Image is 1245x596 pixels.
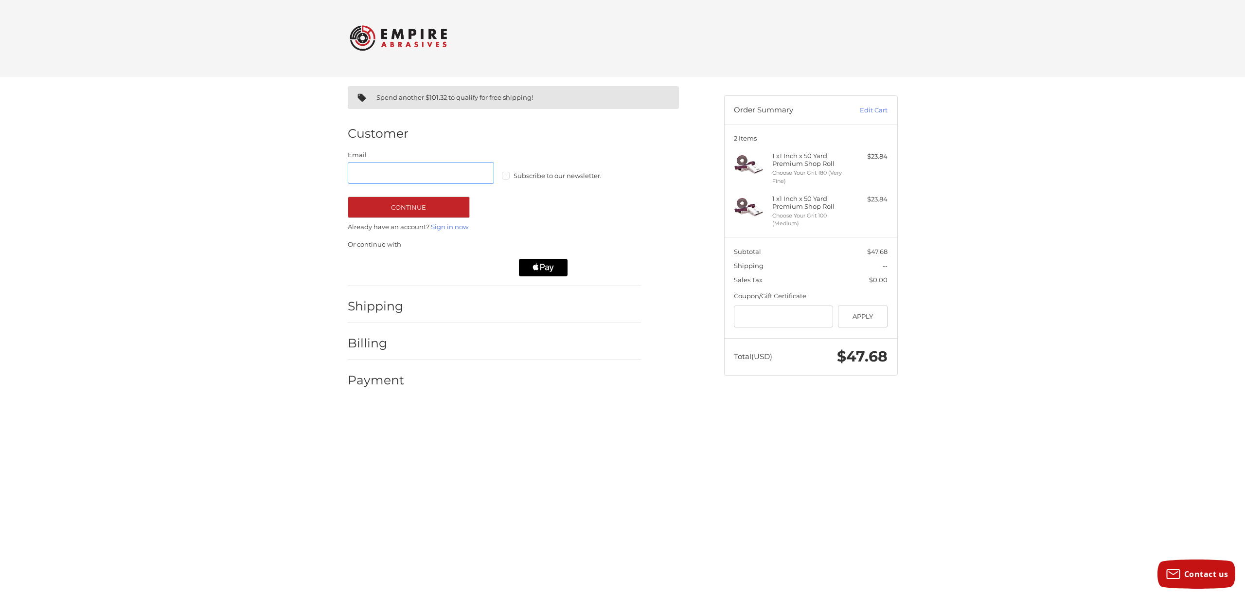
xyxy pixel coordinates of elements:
button: Apply [838,306,888,327]
h3: Order Summary [734,106,838,115]
h4: 1 x 1 Inch x 50 Yard Premium Shop Roll [772,152,847,168]
p: Or continue with [348,240,641,250]
button: Contact us [1157,560,1235,589]
span: Contact us [1184,569,1228,579]
button: Continue [348,197,470,218]
div: $23.84 [849,152,888,162]
a: Edit Cart [838,106,888,115]
span: Subtotal [734,248,761,255]
h2: Billing [348,336,405,351]
iframe: PayPal-paylater [432,259,510,276]
h2: Payment [348,373,405,388]
h4: 1 x 1 Inch x 50 Yard Premium Shop Roll [772,195,847,211]
input: Gift Certificate or Coupon Code [734,306,833,327]
div: Coupon/Gift Certificate [734,291,888,301]
h3: 2 Items [734,134,888,142]
div: $23.84 [849,195,888,204]
p: Already have an account? [348,222,641,232]
span: Sales Tax [734,276,763,284]
li: Choose Your Grit 180 (Very Fine) [772,169,847,185]
h2: Shipping [348,299,405,314]
span: Shipping [734,262,764,270]
a: Sign in now [431,223,468,231]
li: Choose Your Grit 100 (Medium) [772,212,847,228]
span: Subscribe to our newsletter. [514,172,602,180]
span: $0.00 [869,276,888,284]
img: Empire Abrasives [350,19,447,57]
span: $47.68 [837,347,888,365]
span: -- [883,262,888,270]
span: Total (USD) [734,352,772,361]
span: Spend another $101.32 to qualify for free shipping! [376,93,533,101]
span: $47.68 [867,248,888,255]
h2: Customer [348,126,409,141]
label: Email [348,150,495,160]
